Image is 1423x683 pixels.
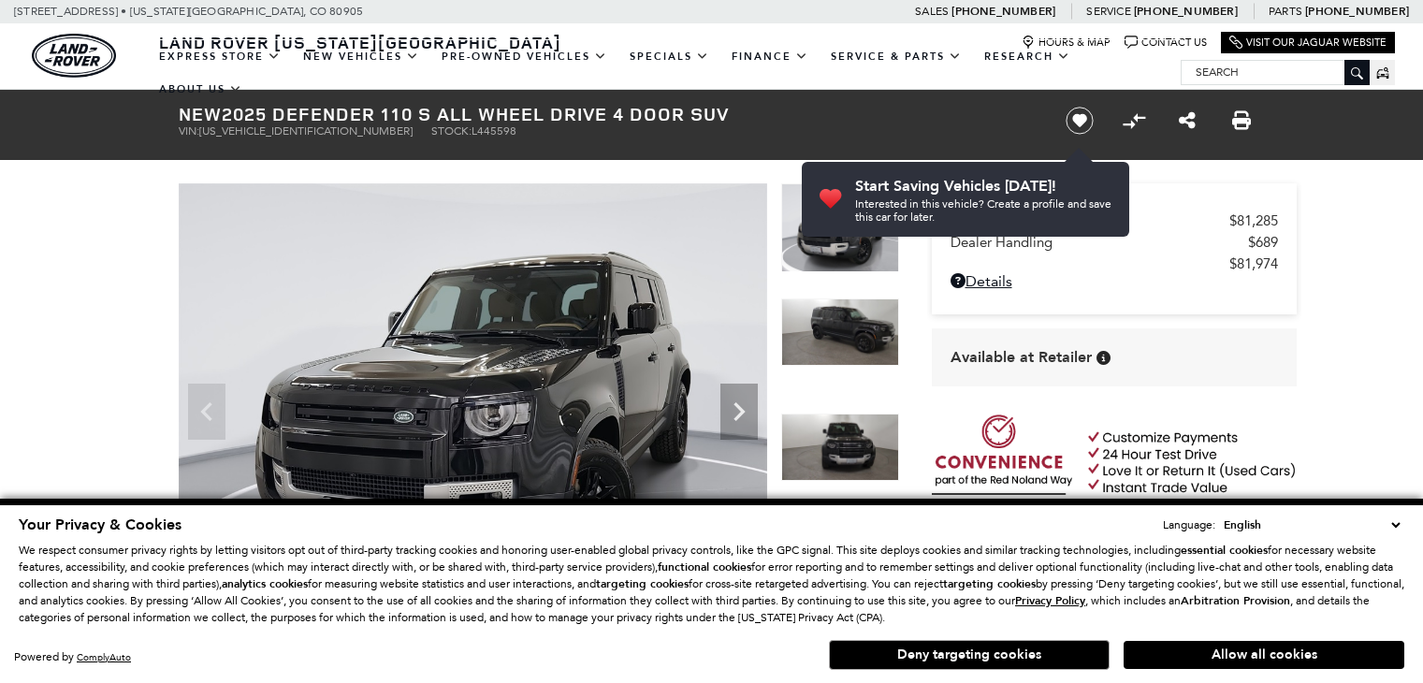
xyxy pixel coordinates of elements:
[951,347,1092,368] span: Available at Retailer
[720,40,820,73] a: Finance
[618,40,720,73] a: Specials
[1248,234,1278,251] span: $689
[1120,107,1148,135] button: Compare vehicle
[1086,5,1130,18] span: Service
[1229,36,1387,50] a: Visit Our Jaguar Website
[148,40,292,73] a: EXPRESS STORE
[148,73,254,106] a: About Us
[148,31,573,53] a: Land Rover [US_STATE][GEOGRAPHIC_DATA]
[1232,109,1251,132] a: Print this New 2025 Defender 110 S All Wheel Drive 4 Door SUV
[596,576,689,591] strong: targeting cookies
[14,5,363,18] a: [STREET_ADDRESS] • [US_STATE][GEOGRAPHIC_DATA], CO 80905
[32,34,116,78] a: land-rover
[1015,594,1085,607] a: Privacy Policy
[179,124,199,138] span: VIN:
[973,40,1082,73] a: Research
[431,124,472,138] span: Stock:
[292,40,430,73] a: New Vehicles
[19,515,182,535] span: Your Privacy & Cookies
[915,5,949,18] span: Sales
[14,651,131,663] div: Powered by
[951,212,1229,229] span: MSRP
[148,40,1181,106] nav: Main Navigation
[951,4,1055,19] a: [PHONE_NUMBER]
[951,234,1248,251] span: Dealer Handling
[179,183,767,625] img: New 2025 Santorini Black LAND ROVER S image 1
[1269,5,1302,18] span: Parts
[1059,106,1100,136] button: Save vehicle
[1181,543,1268,558] strong: essential cookies
[720,384,758,440] div: Next
[19,542,1404,626] p: We respect consumer privacy rights by letting visitors opt out of third-party tracking cookies an...
[1096,351,1111,365] div: Vehicle is in stock and ready for immediate delivery. Due to demand, availability is subject to c...
[1125,36,1207,50] a: Contact Us
[1134,4,1238,19] a: [PHONE_NUMBER]
[1229,212,1278,229] span: $81,285
[430,40,618,73] a: Pre-Owned Vehicles
[781,414,899,481] img: New 2025 Santorini Black LAND ROVER S image 3
[829,640,1110,670] button: Deny targeting cookies
[1305,4,1409,19] a: [PHONE_NUMBER]
[179,104,1035,124] h1: 2025 Defender 110 S All Wheel Drive 4 Door SUV
[1181,593,1290,608] strong: Arbitration Provision
[1163,519,1215,530] div: Language:
[77,651,131,663] a: ComplyAuto
[179,101,222,126] strong: New
[658,559,751,574] strong: functional cookies
[951,212,1278,229] a: MSRP $81,285
[781,298,899,366] img: New 2025 Santorini Black LAND ROVER S image 2
[159,31,561,53] span: Land Rover [US_STATE][GEOGRAPHIC_DATA]
[222,576,308,591] strong: analytics cookies
[951,234,1278,251] a: Dealer Handling $689
[781,183,899,272] img: New 2025 Santorini Black LAND ROVER S image 1
[943,576,1036,591] strong: targeting cookies
[1124,641,1404,669] button: Allow all cookies
[1229,255,1278,272] span: $81,974
[1015,593,1085,608] u: Privacy Policy
[951,255,1278,272] a: $81,974
[951,272,1278,290] a: Details
[820,40,973,73] a: Service & Parts
[1179,109,1196,132] a: Share this New 2025 Defender 110 S All Wheel Drive 4 Door SUV
[1022,36,1111,50] a: Hours & Map
[472,124,516,138] span: L445598
[1219,516,1404,534] select: Language Select
[1182,61,1369,83] input: Search
[199,124,413,138] span: [US_VEHICLE_IDENTIFICATION_NUMBER]
[32,34,116,78] img: Land Rover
